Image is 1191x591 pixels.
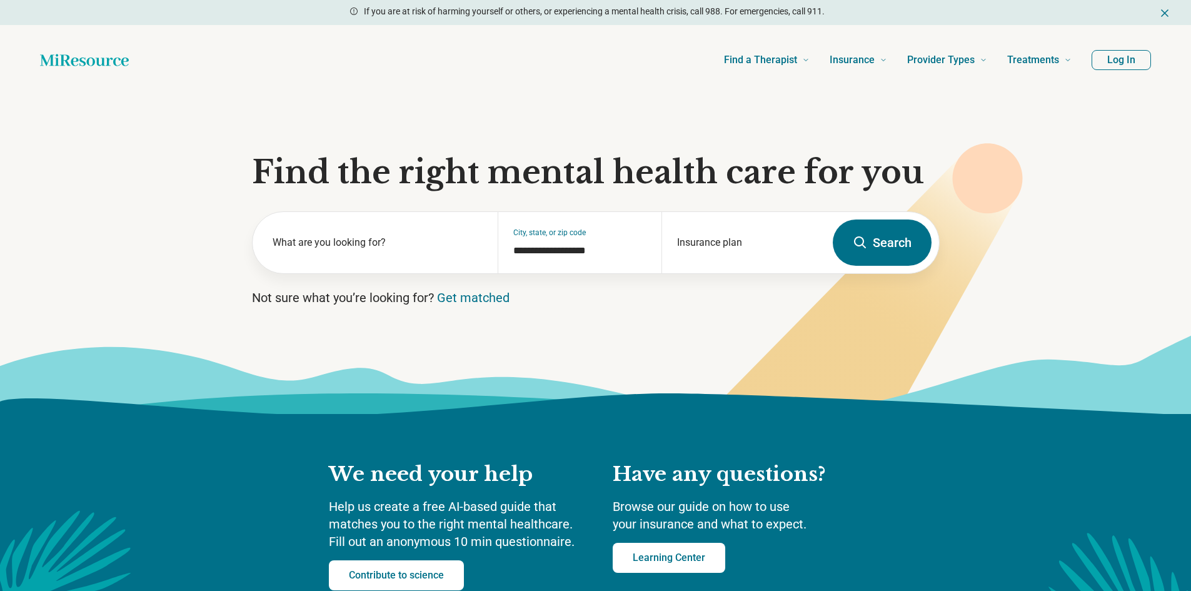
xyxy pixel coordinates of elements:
[613,543,725,573] a: Learning Center
[252,154,940,191] h1: Find the right mental health care for you
[1007,51,1059,69] span: Treatments
[830,51,875,69] span: Insurance
[329,560,464,590] a: Contribute to science
[329,462,588,488] h2: We need your help
[437,290,510,305] a: Get matched
[907,51,975,69] span: Provider Types
[724,35,810,85] a: Find a Therapist
[833,220,932,266] button: Search
[724,51,797,69] span: Find a Therapist
[613,498,863,533] p: Browse our guide on how to use your insurance and what to expect.
[1007,35,1072,85] a: Treatments
[329,498,588,550] p: Help us create a free AI-based guide that matches you to the right mental healthcare. Fill out an...
[40,48,129,73] a: Home page
[613,462,863,488] h2: Have any questions?
[830,35,887,85] a: Insurance
[252,289,940,306] p: Not sure what you’re looking for?
[273,235,483,250] label: What are you looking for?
[907,35,987,85] a: Provider Types
[1092,50,1151,70] button: Log In
[1158,5,1171,20] button: Dismiss
[364,5,825,18] p: If you are at risk of harming yourself or others, or experiencing a mental health crisis, call 98...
